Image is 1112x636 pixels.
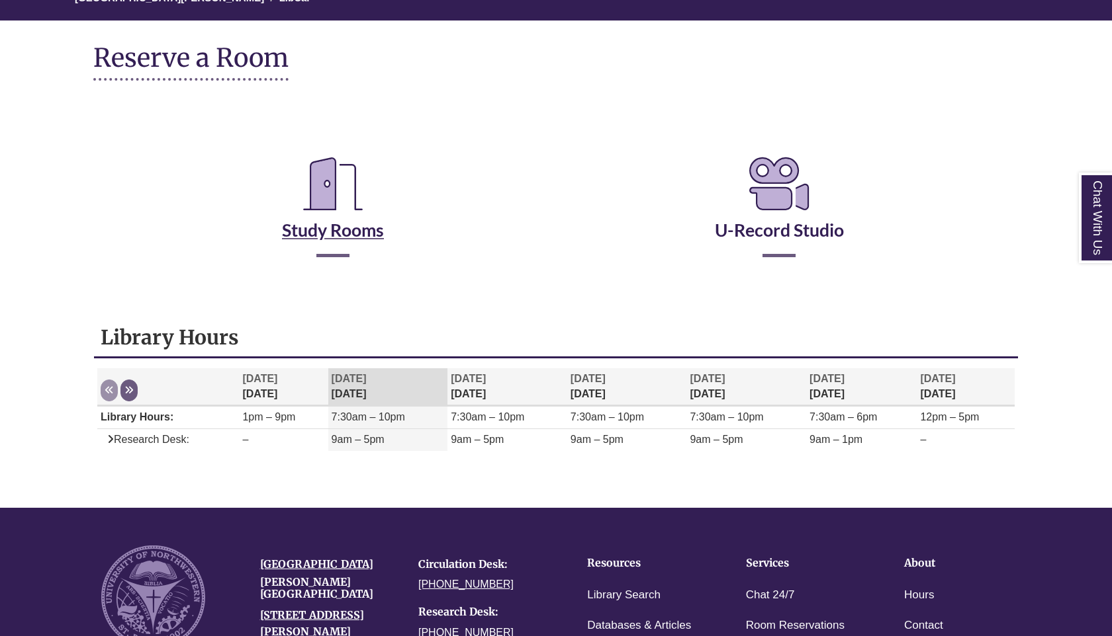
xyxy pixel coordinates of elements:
span: 9am – 5pm [332,434,385,445]
h4: [PERSON_NAME][GEOGRAPHIC_DATA] [260,576,398,600]
a: Databases & Articles [587,616,691,635]
span: 7:30am – 6pm [810,411,877,422]
span: 9am – 5pm [571,434,624,445]
span: 12pm – 5pm [920,411,979,422]
span: [DATE] [332,373,367,384]
span: Research Desk: [101,434,189,445]
a: Study Rooms [282,186,384,241]
th: [DATE] [447,368,567,406]
a: Contact [904,616,943,635]
div: Libchat [93,488,1019,495]
h4: Circulation Desk: [418,559,557,571]
span: – [242,434,248,445]
h4: Resources [587,557,704,569]
a: Chat 24/7 [746,586,795,605]
th: [DATE] [806,368,917,406]
a: Room Reservations [746,616,845,635]
a: Library Search [587,586,661,605]
span: – [920,434,926,445]
span: [DATE] [690,373,725,384]
a: [GEOGRAPHIC_DATA] [260,557,373,571]
h4: Research Desk: [418,606,557,618]
span: 7:30am – 10pm [690,411,763,422]
span: 9am – 1pm [810,434,862,445]
a: [PHONE_NUMBER] [418,578,514,590]
span: 7:30am – 10pm [332,411,405,422]
button: Next week [120,379,138,401]
th: [DATE] [567,368,687,406]
span: [DATE] [242,373,277,384]
span: [DATE] [571,373,606,384]
h4: Services [746,557,863,569]
a: Hours [904,586,934,605]
th: [DATE] [328,368,448,406]
th: [DATE] [239,368,328,406]
div: Reserve a Room [93,114,1019,296]
span: 7:30am – 10pm [571,411,644,422]
span: [DATE] [810,373,845,384]
h1: Library Hours [101,325,1011,350]
button: Previous week [101,379,118,401]
span: 9am – 5pm [451,434,504,445]
div: Library Hours [94,318,1018,474]
h1: Reserve a Room [93,44,289,81]
span: [DATE] [451,373,486,384]
td: Library Hours: [97,407,239,429]
a: U-Record Studio [715,186,844,241]
span: 1pm – 9pm [242,411,295,422]
th: [DATE] [686,368,806,406]
h4: About [904,557,1021,569]
th: [DATE] [917,368,1015,406]
span: 9am – 5pm [690,434,743,445]
span: 7:30am – 10pm [451,411,524,422]
span: [DATE] [920,373,955,384]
